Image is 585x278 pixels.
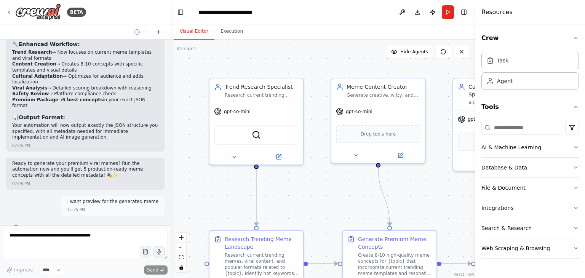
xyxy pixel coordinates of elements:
strong: Safety Review [12,91,49,96]
div: Agent [497,77,513,85]
div: Tools [481,118,579,265]
span: gpt-4o-mini [224,109,251,115]
div: Meme Content Creator [347,83,420,91]
h4: Resources [481,8,513,17]
div: 07:05 PM [12,143,30,149]
div: Cultural Adaptation SpecialistAdapt meme content for different cultural contexts, demographics, a... [452,78,548,171]
div: Meme Content CreatorGenerate creative, witty, and viral meme content ideas including captions, pu... [331,78,426,164]
div: Integrations [481,204,513,212]
button: Search & Research [481,218,579,238]
button: Tools [481,96,579,118]
strong: Output Format: [19,114,65,120]
div: Task [497,57,508,64]
li: → Platform compliance check [12,91,158,97]
div: Crew [481,49,579,96]
div: Adapt meme content for different cultural contexts, demographics, and regional preferences while ... [468,100,542,106]
button: Hide right sidebar [459,7,469,18]
div: Cultural Adaptation Specialist [468,83,542,98]
strong: Viral Analysis [12,85,47,91]
button: Open in side panel [257,152,300,161]
strong: Trend Research [12,50,52,55]
g: Edge from af2adfd0-12b6-454b-819e-a171d92c1fdd to 60629c30-1b67-46fa-8a34-24e6302264e6 [308,260,337,267]
strong: Cultural Adaptation [12,73,63,79]
li: → Optimizes for audience and adds localization [12,73,158,85]
button: Improve [3,265,36,275]
div: BETA [67,8,86,17]
span: Improve [14,267,33,273]
button: Integrations [481,198,579,218]
div: Research current trending memes, viral content, and popular formats related to {topic}. Identify ... [225,252,299,276]
button: Send [144,265,168,275]
div: Database & Data [481,164,527,171]
button: File & Document [481,178,579,198]
li: → Detailed scoring breakdown with reasoning [12,85,158,91]
strong: Content Creation [12,61,56,67]
button: Crew [481,27,579,49]
div: 11:25 PM [67,207,85,212]
g: Edge from 60629c30-1b67-46fa-8a34-24e6302264e6 to 35165daf-832c-4155-ba64-ab825b6c2d02 [441,260,471,267]
div: Web Scraping & Browsing [481,244,550,252]
span: gpt-4o-mini [468,116,494,122]
g: Edge from 246470e1-196a-45c5-b346-5ad9e52276f8 to 60629c30-1b67-46fa-8a34-24e6302264e6 [374,167,393,225]
strong: Enhanced Workflow: [19,41,80,47]
span: Send [147,267,158,273]
button: Web Scraping & Browsing [481,238,579,258]
button: zoom out [176,243,186,252]
img: Logo [15,3,61,21]
button: Open in side panel [379,151,422,160]
div: Version 1 [177,46,197,52]
li: → Now focuses on current meme templates and viral formats [12,50,158,61]
button: Database & Data [481,158,579,177]
span: Drop tools here [361,130,396,138]
button: Visual Editor [174,24,214,40]
a: React Flow attribution [454,272,474,276]
div: 07:05 PM [12,181,30,187]
button: Hide left sidebar [175,7,186,18]
span: Hide Agents [400,49,428,55]
div: React Flow controls [176,233,186,272]
button: AI & Machine Learning [481,137,579,157]
div: Research Trending Meme Landscape [225,235,299,251]
button: fit view [176,252,186,262]
span: gpt-4o-mini [346,109,372,115]
div: Search & Research [481,224,532,232]
div: Generate creative, witty, and viral meme content ideas including captions, punchlines, and format... [347,92,420,98]
p: i want preview for the generated meme [67,199,158,205]
button: Switch to previous chat [131,27,149,37]
button: Click to speak your automation idea [153,246,165,257]
li: → Creates 8-10 concepts with specific templates and visual details [12,61,158,73]
g: Edge from c77da905-6384-4e58-81f7-9b21873c9ab2 to af2adfd0-12b6-454b-819e-a171d92c1fdd [253,168,260,225]
button: Hide Agents [387,46,433,58]
div: AI & Machine Learning [481,144,541,151]
h3: 📊 [12,113,158,121]
div: Generate Premium Meme Concepts [358,235,432,251]
img: SerperDevTool [252,130,261,139]
p: Your automation will now output exactly the JSON structure you specified, with all metadata neede... [12,123,158,141]
strong: Premium Package [12,97,58,102]
h3: 🔧 [12,40,158,48]
li: → in your exact JSON format [12,97,158,109]
div: Research current trending topics, memes, and viral content across social media platforms to ident... [225,92,299,98]
div: File & Document [481,184,526,192]
p: Ready to generate your premium viral memes? Run the automation now and you'll get 5 production-re... [12,161,158,179]
button: Upload files [140,246,151,257]
button: Start a new chat [152,27,165,37]
div: Trend Research SpecialistResearch current trending topics, memes, and viral content across social... [209,78,304,165]
button: zoom in [176,233,186,243]
div: Trend Research Specialist [225,83,299,91]
button: Execution [214,24,249,40]
nav: breadcrumb [198,8,275,16]
strong: 5 best concepts [62,97,103,102]
div: Create 8-10 high-quality meme concepts for {topic} that incorporate current trending meme templat... [358,252,432,276]
button: toggle interactivity [176,262,186,272]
